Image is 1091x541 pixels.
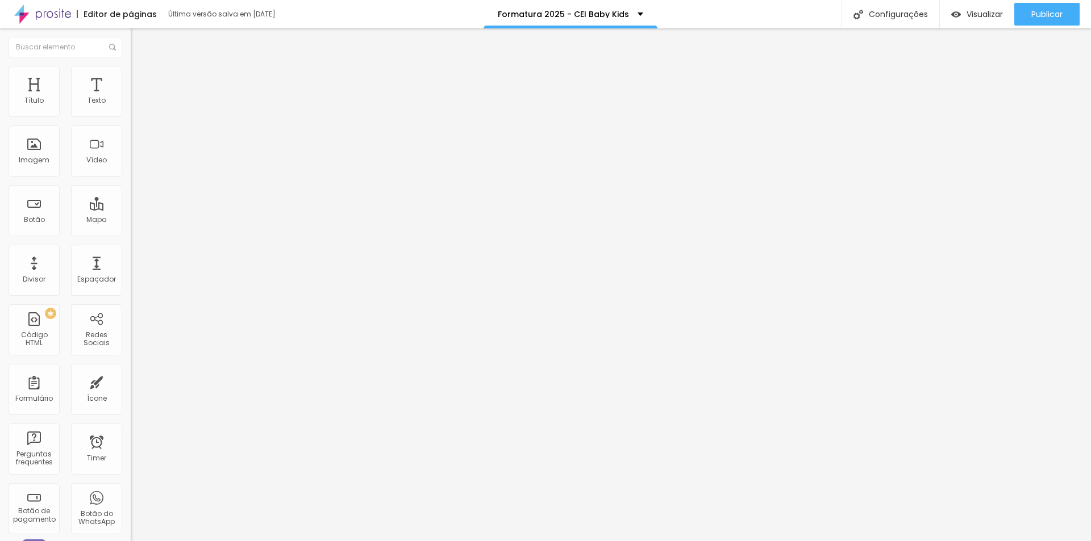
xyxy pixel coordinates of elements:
[967,10,1003,19] span: Visualizar
[23,275,45,283] div: Divisor
[11,450,56,467] div: Perguntas frequentes
[88,97,106,104] div: Texto
[74,331,119,347] div: Redes Sociais
[853,10,863,19] img: Icone
[11,507,56,523] div: Botão de pagamento
[951,10,961,19] img: view-1.svg
[19,156,49,164] div: Imagem
[498,10,629,18] p: Formatura 2025 - CEI Baby Kids
[9,37,122,57] input: Buscar elemento
[109,44,116,51] img: Icone
[1014,3,1080,26] button: Publicar
[74,510,119,526] div: Botão do WhatsApp
[87,454,106,462] div: Timer
[11,331,56,347] div: Código HTML
[86,216,107,224] div: Mapa
[24,216,45,224] div: Botão
[940,3,1014,26] button: Visualizar
[15,395,53,402] div: Formulário
[77,10,157,18] div: Editor de páginas
[168,11,299,18] div: Última versão salva em [DATE]
[77,275,116,283] div: Espaçador
[1031,10,1063,19] span: Publicar
[86,156,107,164] div: Vídeo
[87,395,107,402] div: Ícone
[131,28,1091,541] iframe: Editor
[24,97,44,104] div: Título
